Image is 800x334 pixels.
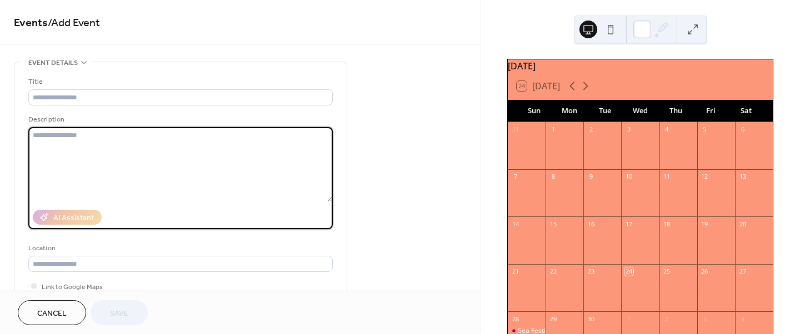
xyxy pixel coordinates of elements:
[549,267,557,276] div: 22
[37,308,67,320] span: Cancel
[28,114,331,125] div: Description
[624,220,633,228] div: 17
[663,220,671,228] div: 18
[511,125,519,134] div: 31
[511,267,519,276] div: 21
[549,125,557,134] div: 1
[28,242,331,254] div: Location
[623,100,658,122] div: Wed
[14,12,48,34] a: Events
[624,173,633,181] div: 10
[663,173,671,181] div: 11
[624,315,633,323] div: 1
[511,220,519,228] div: 14
[738,173,747,181] div: 13
[658,100,693,122] div: Thu
[738,267,747,276] div: 27
[511,315,519,323] div: 28
[701,315,709,323] div: 3
[28,57,78,69] span: Event details
[28,76,331,88] div: Title
[552,100,588,122] div: Mon
[663,315,671,323] div: 2
[587,100,623,122] div: Tue
[549,220,557,228] div: 15
[738,315,747,323] div: 4
[701,220,709,228] div: 19
[701,267,709,276] div: 26
[587,173,595,181] div: 9
[549,173,557,181] div: 8
[511,173,519,181] div: 7
[663,267,671,276] div: 25
[587,315,595,323] div: 30
[549,315,557,323] div: 29
[701,173,709,181] div: 12
[517,100,552,122] div: Sun
[48,12,100,34] span: / Add Event
[587,220,595,228] div: 16
[693,100,729,122] div: Fri
[508,59,773,73] div: [DATE]
[738,220,747,228] div: 20
[738,125,747,134] div: 6
[728,100,764,122] div: Sat
[624,267,633,276] div: 24
[587,267,595,276] div: 23
[587,125,595,134] div: 2
[18,300,86,325] button: Cancel
[42,281,103,293] span: Link to Google Maps
[663,125,671,134] div: 4
[701,125,709,134] div: 5
[624,125,633,134] div: 3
